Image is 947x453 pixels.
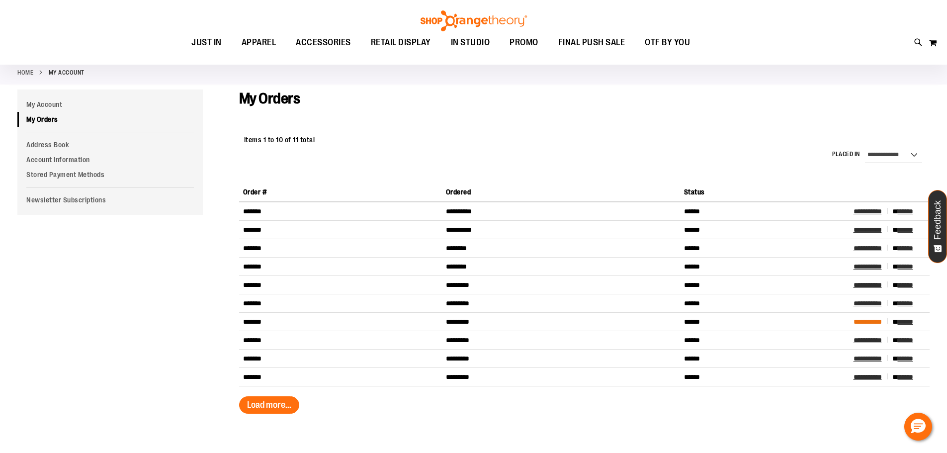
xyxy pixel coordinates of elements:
[191,31,222,54] span: JUST IN
[17,97,203,112] a: My Account
[904,413,932,441] button: Hello, have a question? Let’s chat.
[635,31,700,54] a: OTF BY YOU
[510,31,538,54] span: PROMO
[296,31,351,54] span: ACCESSORIES
[49,68,85,77] strong: My Account
[680,183,850,201] th: Status
[17,152,203,167] a: Account Information
[371,31,431,54] span: RETAIL DISPLAY
[242,31,276,54] span: APPAREL
[17,192,203,207] a: Newsletter Subscriptions
[419,10,528,31] img: Shop Orangetheory
[645,31,690,54] span: OTF BY YOU
[441,31,500,54] a: IN STUDIO
[247,400,291,410] span: Load more...
[244,136,315,144] span: Items 1 to 10 of 11 total
[17,68,33,77] a: Home
[239,90,300,107] span: My Orders
[17,112,203,127] a: My Orders
[558,31,625,54] span: FINAL PUSH SALE
[286,31,361,54] a: ACCESSORIES
[933,200,943,240] span: Feedback
[239,183,442,201] th: Order #
[232,31,286,54] a: APPAREL
[181,31,232,54] a: JUST IN
[500,31,548,54] a: PROMO
[239,396,299,414] button: Load more...
[548,31,635,54] a: FINAL PUSH SALE
[17,137,203,152] a: Address Book
[17,167,203,182] a: Stored Payment Methods
[928,190,947,263] button: Feedback - Show survey
[442,183,680,201] th: Ordered
[361,31,441,54] a: RETAIL DISPLAY
[451,31,490,54] span: IN STUDIO
[832,150,860,159] label: Placed in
